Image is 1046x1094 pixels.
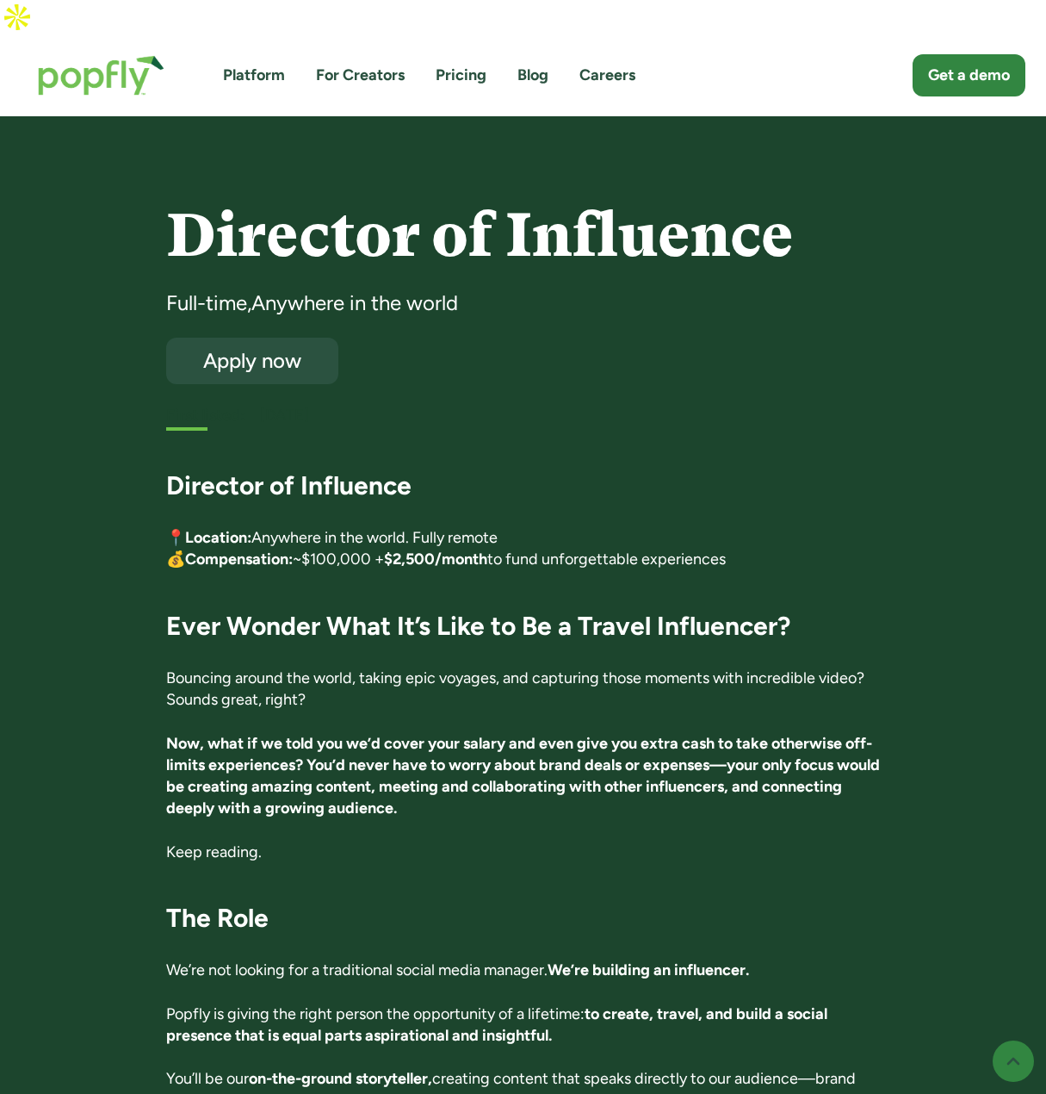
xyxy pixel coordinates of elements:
h4: Director of Influence [166,202,880,269]
p: We’re not looking for a traditional social media manager. [166,960,880,981]
strong: Ever Wonder What It’s Like to Be a Travel Influencer? [166,610,790,642]
p: Keep reading. [166,842,880,863]
strong: to create, travel, and build a social presence that is equal parts aspirational and insightful. [166,1004,827,1045]
div: [DATE] [260,405,880,426]
a: Apply now [166,338,338,384]
strong: Location: [185,528,251,547]
a: Blog [517,65,548,86]
p: Popfly is giving the right person the opportunity of a lifetime: [166,1004,880,1047]
a: Platform [223,65,285,86]
div: , [247,289,251,317]
a: Get a demo [913,54,1025,96]
strong: Compensation: [185,550,293,569]
div: Get a demo [928,65,1010,86]
div: Anywhere in the world [251,289,458,317]
div: Full-time [166,289,247,317]
h5: First listed: [166,405,244,426]
a: For Creators [316,65,405,86]
strong: The Role [166,902,269,934]
a: home [21,38,182,113]
p: Bouncing around the world, taking epic voyages, and capturing those moments with incredible video... [166,668,880,711]
a: Careers [579,65,635,86]
strong: Director of Influence [166,469,412,501]
strong: $2,500/month [384,550,487,569]
div: Apply now [182,350,323,371]
strong: We’re building an influencer. [548,960,749,979]
strong: on-the-ground storyteller, [249,1069,432,1088]
p: 📍 Anywhere in the world. Fully remote 💰 ~$100,000 + to fund unforgettable experiences [166,527,880,570]
a: Pricing [436,65,486,86]
strong: Now, what if we told you we’d cover your salary and even give you extra cash to take otherwise of... [166,734,880,818]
